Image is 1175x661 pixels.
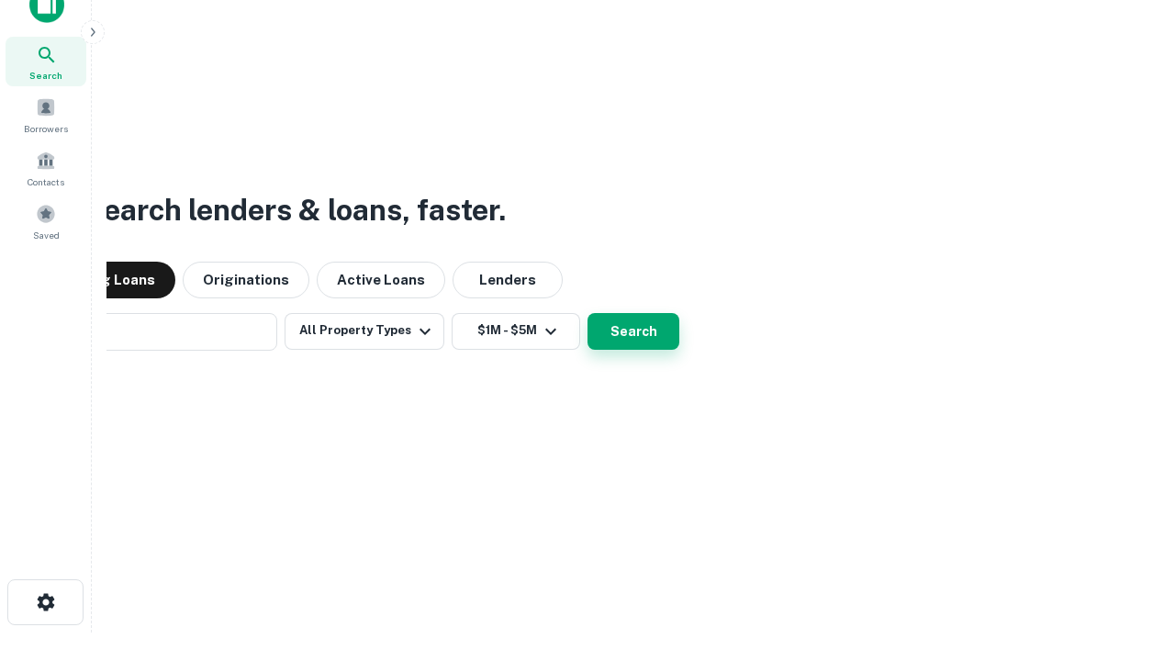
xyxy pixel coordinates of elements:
[317,262,445,298] button: Active Loans
[453,262,563,298] button: Lenders
[33,228,60,242] span: Saved
[1083,514,1175,602] iframe: Chat Widget
[285,313,444,350] button: All Property Types
[183,262,309,298] button: Originations
[6,37,86,86] a: Search
[6,196,86,246] a: Saved
[587,313,679,350] button: Search
[6,90,86,140] a: Borrowers
[452,313,580,350] button: $1M - $5M
[24,121,68,136] span: Borrowers
[84,188,506,232] h3: Search lenders & loans, faster.
[28,174,64,189] span: Contacts
[6,143,86,193] a: Contacts
[29,68,62,83] span: Search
